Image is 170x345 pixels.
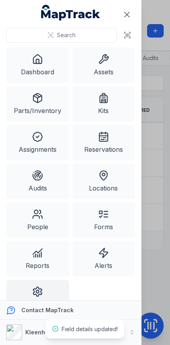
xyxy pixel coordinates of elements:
[6,125,69,160] a: Assignments
[72,47,135,83] a: Assets
[41,5,100,21] a: MapTrack
[72,202,135,238] a: Forms
[72,125,135,160] a: Reservations
[72,86,135,122] a: Kits
[6,164,69,199] a: Audits
[72,241,135,277] a: Alerts
[21,307,74,313] strong: Contact MapTrack
[6,202,69,238] a: People
[6,28,117,43] button: Search
[72,164,135,199] a: Locations
[6,280,69,315] a: Settings
[6,241,69,277] a: Reports
[119,6,135,23] button: Close navigation
[25,329,84,336] strong: Kleenheat / Supagas
[6,86,69,122] a: Parts/Inventory
[62,326,118,332] span: Field details updated!
[57,31,76,39] span: Search
[6,47,69,83] a: Dashboard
